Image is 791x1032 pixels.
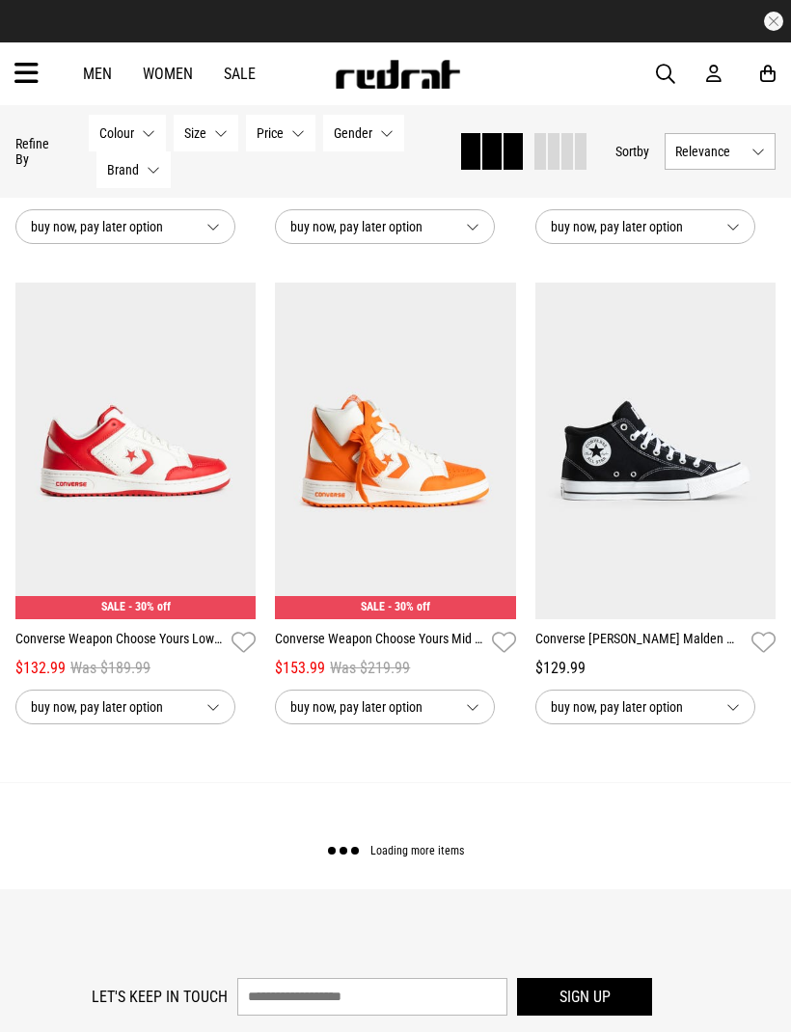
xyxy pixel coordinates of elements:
[15,283,256,619] img: Converse Weapon Choose Yours Low Shoes - Unisex in Red
[15,629,224,657] a: Converse Weapon Choose Yours Low Shoes - Unisex
[275,690,495,724] button: buy now, pay later option
[675,144,744,159] span: Relevance
[143,65,193,83] a: Women
[275,209,495,244] button: buy now, pay later option
[275,629,483,657] a: Converse Weapon Choose Yours Mid Shoes - Unisex
[31,695,191,719] span: buy now, pay later option
[15,136,60,167] p: Refine By
[290,215,450,238] span: buy now, pay later option
[251,12,540,31] iframe: Customer reviews powered by Trustpilot
[96,151,171,188] button: Brand
[535,657,776,680] div: $129.99
[290,695,450,719] span: buy now, pay later option
[83,65,112,83] a: Men
[334,60,461,89] img: Redrat logo
[535,209,755,244] button: buy now, pay later option
[275,657,325,680] span: $153.99
[665,133,776,170] button: Relevance
[184,125,206,141] span: Size
[99,125,134,141] span: Colour
[15,209,235,244] button: buy now, pay later option
[92,988,228,1006] label: Let's keep in touch
[535,283,776,619] img: Converse Chuck Taylor Malden Mid Shoes - Unisex in Black
[128,600,171,613] span: - 30% off
[246,115,315,151] button: Price
[257,125,284,141] span: Price
[15,690,235,724] button: buy now, pay later option
[535,629,744,657] a: Converse [PERSON_NAME] Malden Mid Shoes - Unisex
[388,600,430,613] span: - 30% off
[370,845,464,858] span: Loading more items
[535,690,755,724] button: buy now, pay later option
[174,115,238,151] button: Size
[334,125,372,141] span: Gender
[224,65,256,83] a: Sale
[107,162,139,177] span: Brand
[615,140,649,163] button: Sortby
[330,657,410,680] span: Was $219.99
[89,115,166,151] button: Colour
[275,283,515,619] img: Converse Weapon Choose Yours Mid Shoes - Unisex in Orange
[15,657,66,680] span: $132.99
[551,695,711,719] span: buy now, pay later option
[101,600,125,613] span: SALE
[551,215,711,238] span: buy now, pay later option
[31,215,191,238] span: buy now, pay later option
[361,600,385,613] span: SALE
[323,115,404,151] button: Gender
[517,978,652,1016] button: Sign up
[15,8,73,66] button: Open LiveChat chat widget
[70,657,150,680] span: Was $189.99
[637,144,649,159] span: by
